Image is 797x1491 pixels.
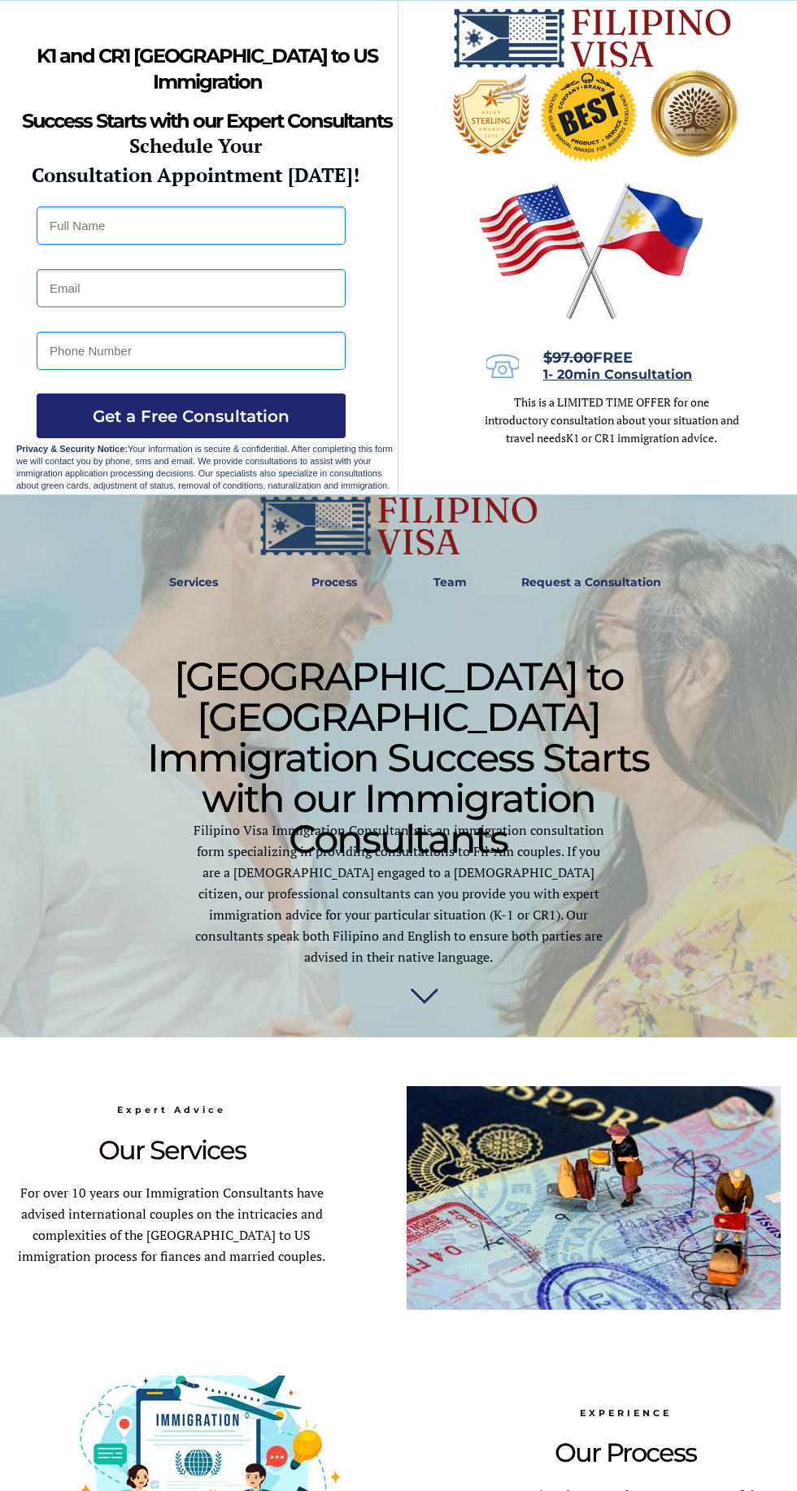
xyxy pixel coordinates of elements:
[433,575,467,589] strong: Team
[129,133,262,159] strong: Schedule Your
[194,821,604,966] span: Filipino Visa Immigration Consultants is an immigration consultation form specializing in providi...
[555,1437,696,1468] span: Our Process
[543,368,692,381] a: 1- 20min Consultation
[580,1407,672,1419] span: EXPERIENCE
[485,394,739,446] span: This is a LIMITED TIME OFFER for one introductory consultation about your situation and travel needs
[32,162,359,188] strong: Consultation Appointment [DATE]!
[169,575,218,589] strong: Services
[16,444,128,454] strong: Privacy & Security Notice:
[543,349,633,367] span: FREE
[117,1104,226,1115] span: Expert Advice
[37,44,377,93] strong: K1 and CR1 [GEOGRAPHIC_DATA] to US Immigration
[514,564,669,602] a: Request a Consultation
[543,367,692,382] span: 1- 20min Consultation
[311,575,357,589] strong: Process
[37,206,346,245] input: Full Name
[22,109,392,133] strong: Success Starts with our Expert Consultants
[423,564,477,602] a: Team
[98,1134,246,1166] span: Our Services
[147,653,649,863] span: [GEOGRAPHIC_DATA] to [GEOGRAPHIC_DATA] Immigration Success Starts with our Immigration Consultants
[16,444,393,490] span: Your information is secure & confidential. After completing this form we will contact you by phon...
[566,430,717,446] span: K1 or CR1 immigration advice.
[37,393,346,438] button: Get a Free Consultation
[158,564,229,602] a: Services
[303,564,365,602] a: Process
[37,332,346,370] input: Phone Number
[521,575,661,589] strong: Request a Consultation
[18,1184,325,1265] span: For over 10 years our Immigration Consultants have advised international couples on the intricaci...
[37,406,346,426] span: Get a Free Consultation
[543,349,593,367] s: $97.00
[37,269,346,307] input: Email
